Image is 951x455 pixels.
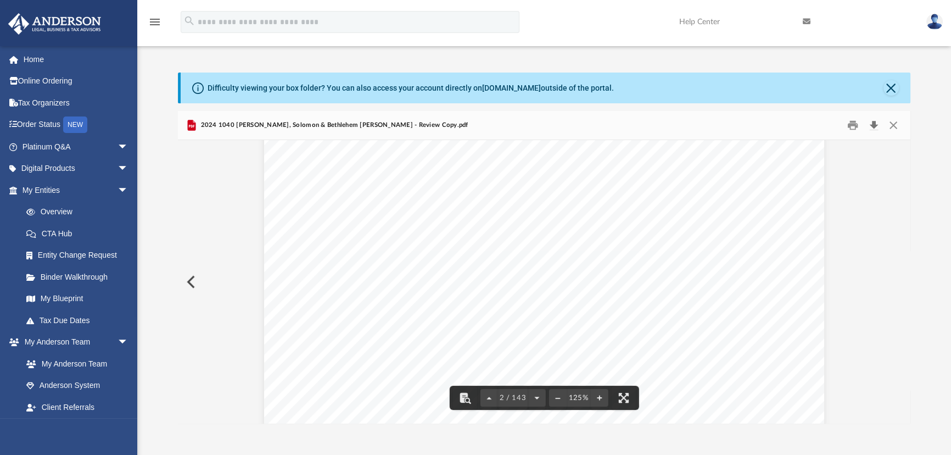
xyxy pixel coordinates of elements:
[8,48,145,70] a: Home
[482,84,541,92] a: [DOMAIN_NAME]
[611,386,635,410] button: Enter fullscreen
[8,70,145,92] a: Online Ordering
[8,136,145,158] a: Platinum Q&Aarrow_drop_down
[178,111,910,424] div: Preview
[198,120,468,130] span: 2024 1040 [PERSON_NAME], Solomon & Bethlehem [PERSON_NAME] - Review Copy.pdf
[183,15,195,27] i: search
[118,136,139,158] span: arrow_drop_down
[498,395,528,402] span: 2 / 143
[63,116,87,133] div: NEW
[118,418,139,441] span: arrow_drop_down
[8,158,145,180] a: Digital Productsarrow_drop_down
[15,375,139,397] a: Anderson System
[549,386,566,410] button: Zoom out
[8,331,139,353] a: My Anderson Teamarrow_drop_down
[453,386,477,410] button: Toggle findbar
[15,223,145,245] a: CTA Hub
[528,386,545,410] button: Next page
[118,158,139,180] span: arrow_drop_down
[8,418,139,440] a: My Documentsarrow_drop_down
[148,15,161,29] i: menu
[8,179,145,201] a: My Entitiesarrow_drop_down
[441,34,634,264] span: REVIEW
[148,21,161,29] a: menu
[208,82,614,94] div: Difficulty viewing your box folder? You can also access your account directly on outside of the p...
[15,266,145,288] a: Binder Walkthrough
[590,386,608,410] button: Zoom in
[15,201,145,223] a: Overview
[5,13,104,35] img: Anderson Advisors Platinum Portal
[8,114,145,136] a: Order StatusNEW
[15,309,145,331] a: Tax Due Dates
[498,386,528,410] button: 2 / 143
[883,80,899,96] button: Close
[864,117,883,134] button: Download
[883,117,903,134] button: Close
[118,179,139,202] span: arrow_drop_down
[15,353,134,375] a: My Anderson Team
[480,386,498,410] button: Previous page
[8,92,145,114] a: Tax Organizers
[15,245,145,267] a: Entity Change Request
[15,396,139,418] a: Client Referrals
[926,14,943,30] img: User Pic
[178,140,910,424] div: Document Viewer
[178,140,910,424] div: File preview
[118,331,139,354] span: arrow_drop_down
[842,117,864,134] button: Print
[15,288,139,310] a: My Blueprint
[566,395,590,402] div: Current zoom level
[178,267,202,297] button: Previous File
